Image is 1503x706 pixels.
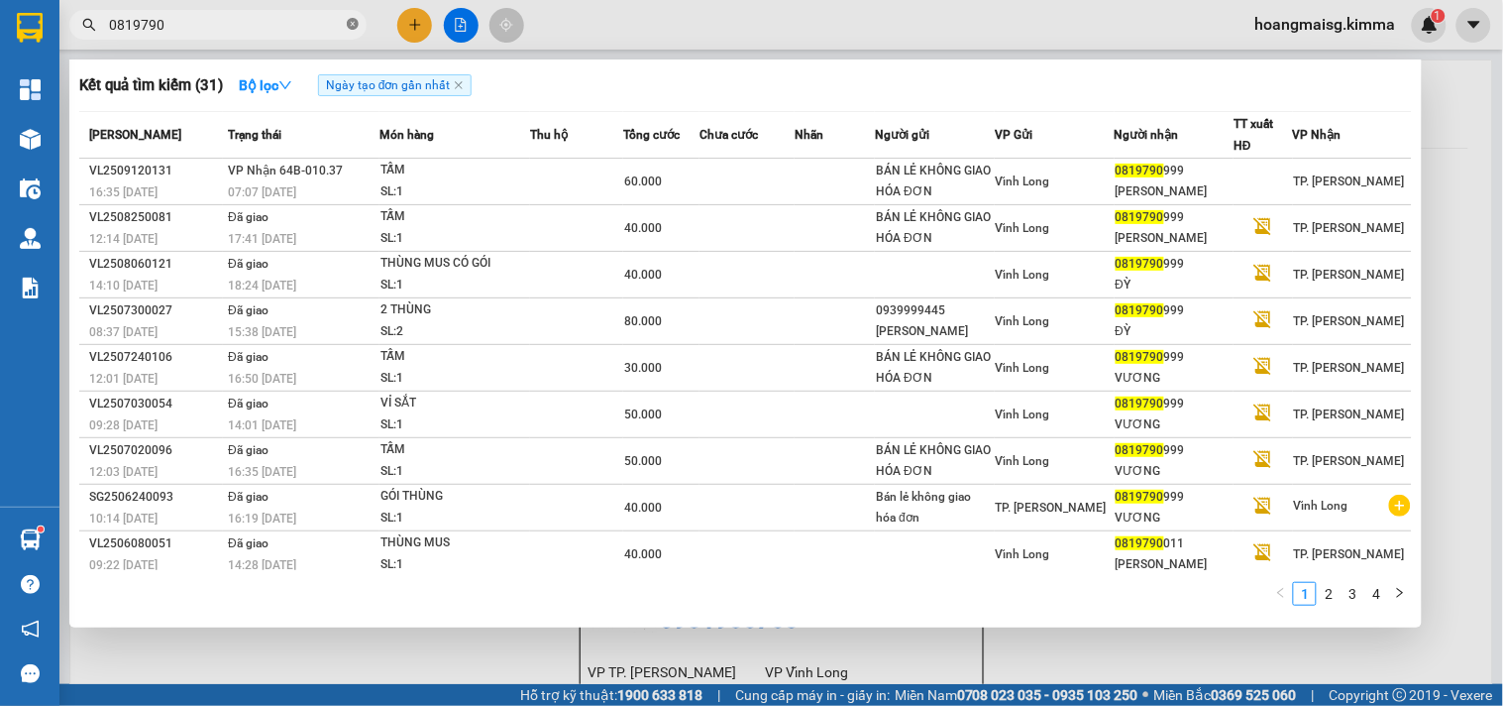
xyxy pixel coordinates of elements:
[1116,394,1234,414] div: 999
[318,74,472,96] span: Ngày tạo đơn gần nhất
[89,232,158,246] span: 12:14 [DATE]
[1116,347,1234,368] div: 999
[1293,582,1317,606] li: 1
[228,185,296,199] span: 07:07 [DATE]
[1116,490,1164,504] span: 0819790
[380,393,529,414] div: VỈ SẮT
[380,181,529,203] div: SL: 1
[996,221,1050,235] span: Vĩnh Long
[89,185,158,199] span: 16:35 [DATE]
[1116,275,1234,295] div: ĐỲ
[89,487,222,508] div: SG2506240093
[1116,321,1234,342] div: ĐỲ
[1116,487,1234,508] div: 999
[380,439,529,461] div: TẤM
[228,128,281,142] span: Trạng thái
[17,64,175,112] div: BÁN LẺ KHÔNG GIAO HÓA ĐƠN
[20,278,41,298] img: solution-icon
[1116,210,1164,224] span: 0819790
[1116,368,1234,389] div: VƯƠNG
[876,300,994,321] div: 0939999445
[89,279,158,293] span: 14:10 [DATE]
[228,325,296,339] span: 15:38 [DATE]
[1234,117,1273,153] span: TT xuất HĐ
[20,178,41,199] img: warehouse-icon
[228,372,296,386] span: 16:50 [DATE]
[1116,461,1234,482] div: VƯƠNG
[380,275,529,296] div: SL: 1
[228,490,268,504] span: Đã giao
[228,350,268,364] span: Đã giao
[17,19,48,40] span: Gửi:
[1115,128,1179,142] span: Người nhận
[20,79,41,100] img: dashboard-icon
[228,465,296,479] span: 16:35 [DATE]
[1116,228,1234,249] div: [PERSON_NAME]
[1388,582,1412,606] button: right
[228,303,268,317] span: Đã giao
[624,547,662,561] span: 40.000
[624,314,662,328] span: 80.000
[380,508,529,529] div: SL: 1
[530,128,568,142] span: Thu hộ
[89,440,222,461] div: VL2507020096
[89,254,222,275] div: VL2508060121
[380,486,529,508] div: GÓI THÙNG
[1364,582,1388,606] li: 4
[89,161,222,181] div: VL2509120131
[380,206,529,228] div: TẤM
[89,325,158,339] span: 08:37 [DATE]
[1116,443,1164,457] span: 0819790
[79,75,223,96] h3: Kết quả tìm kiếm ( 31 )
[996,314,1050,328] span: Vĩnh Long
[1116,440,1234,461] div: 999
[89,512,158,526] span: 10:14 [DATE]
[1116,508,1234,529] div: VƯƠNG
[228,397,268,411] span: Đã giao
[380,228,529,250] div: SL: 1
[996,454,1050,468] span: Vĩnh Long
[995,128,1032,142] span: VP Gửi
[1275,587,1287,599] span: left
[228,536,268,550] span: Đã giao
[454,80,464,90] span: close
[89,128,181,142] span: [PERSON_NAME]
[1294,221,1405,235] span: TP. [PERSON_NAME]
[189,64,348,92] div: 0948009087
[876,161,994,202] div: BÁN LẺ KHÔNG GIAO HÓA ĐƠN
[996,501,1107,515] span: TP. [PERSON_NAME]
[223,69,308,101] button: Bộ lọcdown
[624,268,662,282] span: 40.000
[1294,175,1405,188] span: TP. [PERSON_NAME]
[876,440,994,482] div: BÁN LẺ KHÔNG GIAO HÓA ĐƠN
[1388,582,1412,606] li: Next Page
[1116,414,1234,435] div: VƯƠNG
[1365,583,1387,605] a: 4
[996,175,1050,188] span: Vĩnh Long
[228,279,296,293] span: 18:24 [DATE]
[189,17,348,41] div: Vĩnh Long
[1342,583,1363,605] a: 3
[228,164,343,177] span: VP Nhận 64B-010.37
[1116,254,1234,275] div: 999
[189,19,237,40] span: Nhận:
[624,501,662,515] span: 40.000
[380,299,529,321] div: 2 THÙNG
[1269,582,1293,606] button: left
[876,207,994,249] div: BÁN LẺ KHÔNG GIAO HÓA ĐƠN
[380,368,529,390] div: SL: 1
[89,347,222,368] div: VL2507240106
[189,41,348,64] div: [PERSON_NAME]
[624,454,662,468] span: 50.000
[1317,582,1341,606] li: 2
[1294,499,1348,513] span: Vĩnh Long
[379,128,434,142] span: Món hàng
[89,465,158,479] span: 12:03 [DATE]
[228,443,268,457] span: Đã giao
[228,232,296,246] span: 17:41 [DATE]
[17,13,43,43] img: logo-vxr
[1294,547,1405,561] span: TP. [PERSON_NAME]
[1116,161,1234,181] div: 999
[21,575,40,594] span: question-circle
[1294,361,1405,375] span: TP. [PERSON_NAME]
